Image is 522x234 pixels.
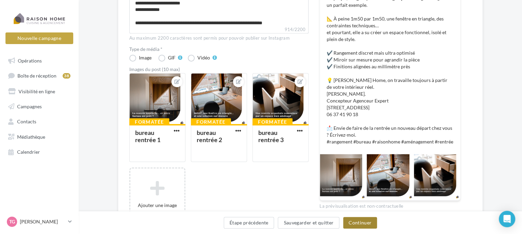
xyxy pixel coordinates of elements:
div: GIF [168,55,175,60]
a: Visibilité en ligne [4,85,75,97]
span: Visibilité en ligne [18,88,55,94]
span: Boîte de réception [17,73,56,79]
a: Campagnes [4,100,75,112]
span: Médiathèque [17,134,45,139]
button: Nouvelle campagne [5,32,73,44]
div: Au maximum 2200 caractères sont permis pour pouvoir publier sur Instagram [129,35,309,41]
button: Sauvegarder et quitter [278,217,339,229]
div: La prévisualisation est non-contractuelle [319,201,460,209]
span: TG [9,218,15,225]
a: Contacts [4,115,75,127]
div: Images du post (10 max) [129,67,309,72]
span: Opérations [18,57,42,63]
button: Continuer [343,217,377,229]
a: Boîte de réception38 [4,69,75,82]
label: Type de média * [129,47,309,52]
div: Formatée [129,118,169,126]
div: Open Intercom Messenger [499,211,515,227]
span: Campagnes [17,103,42,109]
div: 38 [63,73,70,79]
div: bureau rentrée 2 [197,129,222,143]
a: Opérations [4,54,75,66]
div: bureau rentrée 1 [135,129,160,143]
span: Contacts [17,119,36,124]
div: Formatée [252,118,292,126]
a: TG [PERSON_NAME] [5,215,73,228]
p: [PERSON_NAME] [20,218,65,225]
div: Formatée [191,118,231,126]
div: bureau rentrée 3 [258,129,284,143]
label: 914/2200 [129,26,309,33]
a: Médiathèque [4,130,75,142]
button: Étape précédente [224,217,274,229]
a: Calendrier [4,145,75,157]
div: Image [139,55,152,60]
div: Vidéo [197,55,210,60]
span: Calendrier [17,149,40,155]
